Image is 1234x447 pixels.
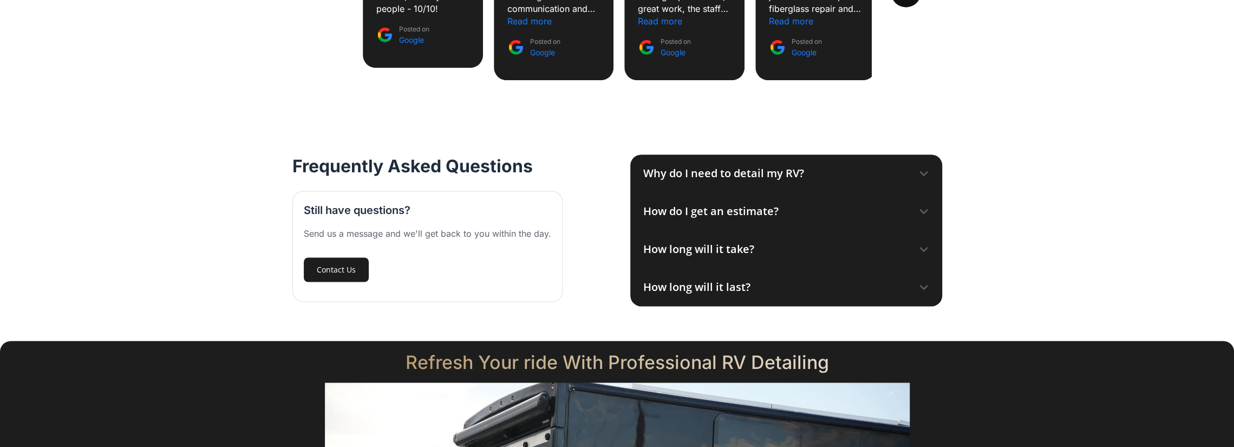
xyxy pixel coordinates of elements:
[154,352,1080,374] h2: Refresh Your ride With Professional RV Detailing
[638,15,682,28] div: Read more
[292,154,533,178] h2: Frequently Asked Questions
[643,165,804,182] div: Why do I need to detail my RV?
[638,36,691,58] a: Posted on Google
[304,257,369,282] a: Contact Us
[304,202,410,218] h3: Still have questions?
[507,15,552,28] div: Read more
[643,279,750,295] div: How long will it last?
[643,203,779,219] div: How do I get an estimate?
[661,36,691,58] div: Posted on
[376,24,429,46] a: Posted on Google
[643,241,754,257] div: How long will it take?
[792,36,822,58] div: Posted on
[769,15,813,28] div: Read more
[661,47,691,58] div: Google
[399,24,429,46] div: Posted on
[530,47,560,58] div: Google
[399,35,429,46] div: Google
[304,227,551,240] div: Send us a message and we'll get back to you within the day.
[507,36,560,58] a: Posted on Google
[769,36,822,58] a: Posted on Google
[530,36,560,58] div: Posted on
[792,47,822,58] div: Google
